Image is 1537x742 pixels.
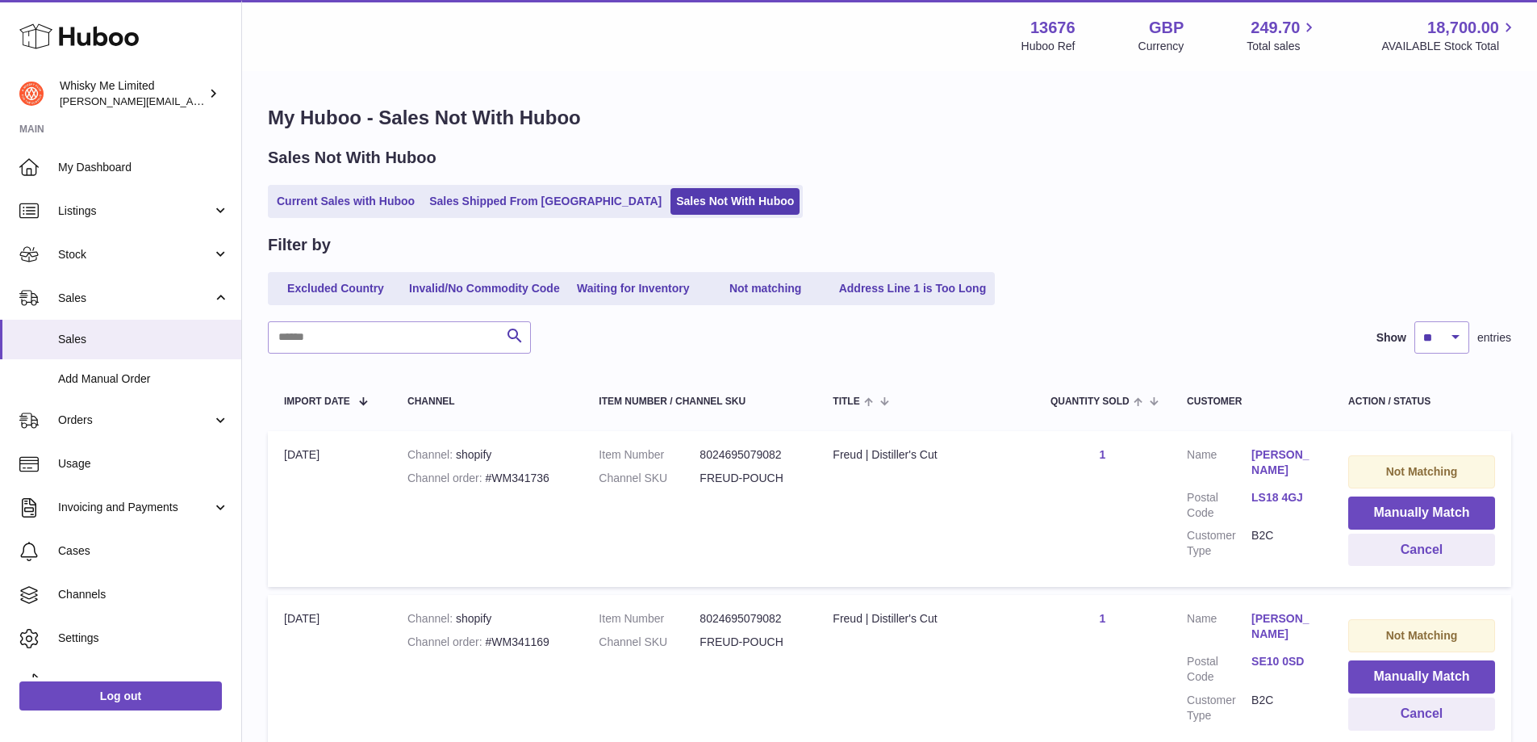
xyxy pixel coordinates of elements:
[701,275,830,302] a: Not matching
[1251,17,1300,39] span: 249.70
[833,447,1018,463] div: Freud | Distiller's Cut
[58,631,229,646] span: Settings
[407,635,486,648] strong: Channel order
[1427,17,1499,39] span: 18,700.00
[1386,629,1458,642] strong: Not Matching
[700,611,800,627] dd: 8024695079082
[58,456,229,472] span: Usage
[569,275,698,302] a: Waiting for Inventory
[1381,39,1518,54] span: AVAILABLE Stock Total
[833,396,859,407] span: Title
[1100,448,1106,461] a: 1
[1376,330,1406,346] label: Show
[1187,447,1251,482] dt: Name
[1348,396,1495,407] div: Action / Status
[1050,396,1130,407] span: Quantity Sold
[407,611,566,627] div: shopify
[403,275,566,302] a: Invalid/No Commodity Code
[271,275,400,302] a: Excluded Country
[58,160,229,175] span: My Dashboard
[268,431,391,587] td: [DATE]
[833,611,1018,627] div: Freud | Distiller's Cut
[1348,698,1495,731] button: Cancel
[19,82,44,106] img: frances@whiskyshop.com
[58,674,229,690] span: Returns
[1348,497,1495,530] button: Manually Match
[1251,611,1316,642] a: [PERSON_NAME]
[19,681,222,711] a: Log out
[271,188,420,215] a: Current Sales with Huboo
[833,275,992,302] a: Address Line 1 is Too Long
[407,448,456,461] strong: Channel
[1030,17,1075,39] strong: 13676
[407,612,456,625] strong: Channel
[599,447,700,463] dt: Item Number
[599,396,800,407] div: Item Number / Channel SKU
[1251,528,1316,559] dd: B2C
[1348,660,1495,694] button: Manually Match
[58,500,212,515] span: Invoicing and Payments
[1251,693,1316,723] dd: B2C
[1021,39,1075,54] div: Huboo Ref
[58,587,229,602] span: Channels
[1187,654,1251,685] dt: Postal Code
[58,247,212,262] span: Stock
[1381,17,1518,54] a: 18,700.00 AVAILABLE Stock Total
[58,543,229,559] span: Cases
[268,234,331,256] h2: Filter by
[1187,528,1251,559] dt: Customer Type
[1187,611,1251,646] dt: Name
[1348,534,1495,567] button: Cancel
[700,635,800,650] dd: FREUD-POUCH
[1187,693,1251,723] dt: Customer Type
[1251,447,1316,478] a: [PERSON_NAME]
[407,447,566,463] div: shopify
[424,188,667,215] a: Sales Shipped From [GEOGRAPHIC_DATA]
[1138,39,1184,54] div: Currency
[1477,330,1511,346] span: entries
[1251,490,1316,505] a: LS18 4GJ
[407,396,566,407] div: Channel
[58,371,229,387] span: Add Manual Order
[268,147,436,169] h2: Sales Not With Huboo
[1100,612,1106,625] a: 1
[58,413,212,428] span: Orders
[407,472,486,484] strong: Channel order
[1251,654,1316,669] a: SE10 0SD
[599,471,700,486] dt: Channel SKU
[1247,17,1318,54] a: 249.70 Total sales
[407,635,566,650] div: #WM341169
[60,78,205,109] div: Whisky Me Limited
[1247,39,1318,54] span: Total sales
[1187,396,1316,407] div: Customer
[599,635,700,650] dt: Channel SKU
[58,332,229,347] span: Sales
[58,291,212,306] span: Sales
[1187,490,1251,521] dt: Postal Code
[700,471,800,486] dd: FREUD-POUCH
[700,447,800,463] dd: 8024695079082
[1386,465,1458,478] strong: Not Matching
[60,94,324,107] span: [PERSON_NAME][EMAIL_ADDRESS][DOMAIN_NAME]
[670,188,800,215] a: Sales Not With Huboo
[407,471,566,486] div: #WM341736
[58,203,212,219] span: Listings
[1149,17,1184,39] strong: GBP
[284,396,350,407] span: Import date
[268,105,1511,131] h1: My Huboo - Sales Not With Huboo
[599,611,700,627] dt: Item Number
